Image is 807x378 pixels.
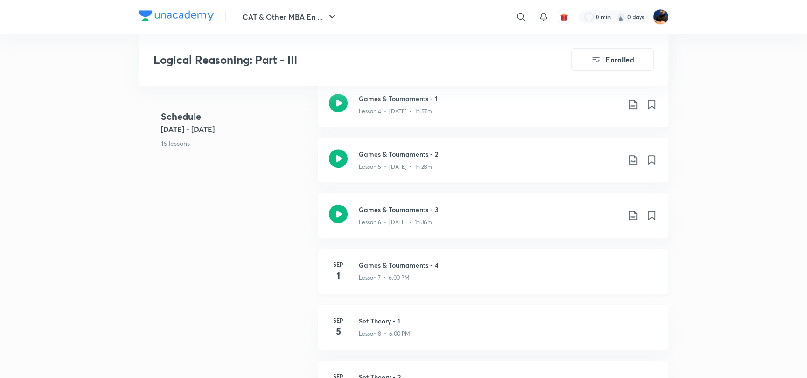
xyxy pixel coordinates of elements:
img: streak [616,12,626,21]
img: avatar [560,13,568,21]
button: Enrolled [571,48,654,71]
p: Lesson 7 • 6:00 PM [359,274,410,282]
h3: Games & Tournaments - 2 [359,149,620,159]
img: Company Logo [139,10,214,21]
a: Sep5Set Theory - 1Lesson 8 • 6:00 PM [318,305,668,361]
img: Saral Nashier [653,9,668,25]
a: Games & Tournaments - 1Lesson 4 • [DATE] • 1h 57m [318,82,668,138]
h4: 1 [329,268,348,282]
h3: Games & Tournaments - 3 [359,205,620,214]
button: avatar [557,9,571,24]
a: Games & Tournaments - 2Lesson 5 • [DATE] • 1h 28m [318,138,668,193]
h5: [DATE] - [DATE] [161,124,310,135]
h3: Games & Tournaments - 1 [359,94,620,103]
a: Sep1Games & Tournaments - 4Lesson 7 • 6:00 PM [318,249,668,305]
p: 16 lessons [161,138,310,148]
h6: Sep [329,316,348,324]
button: CAT & Other MBA En ... [237,7,343,26]
h3: Set Theory - 1 [359,316,657,326]
p: Lesson 4 • [DATE] • 1h 57m [359,107,432,116]
a: Company Logo [139,10,214,24]
p: Lesson 5 • [DATE] • 1h 28m [359,163,432,171]
h3: Games & Tournaments - 4 [359,260,657,270]
h4: Schedule [161,110,310,124]
h3: Logical Reasoning: Part - III [153,53,519,67]
p: Lesson 6 • [DATE] • 1h 36m [359,218,432,227]
h4: 5 [329,324,348,338]
h6: Sep [329,260,348,268]
p: Lesson 8 • 6:00 PM [359,330,410,338]
a: Games & Tournaments - 3Lesson 6 • [DATE] • 1h 36m [318,193,668,249]
span: Support [36,7,62,15]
